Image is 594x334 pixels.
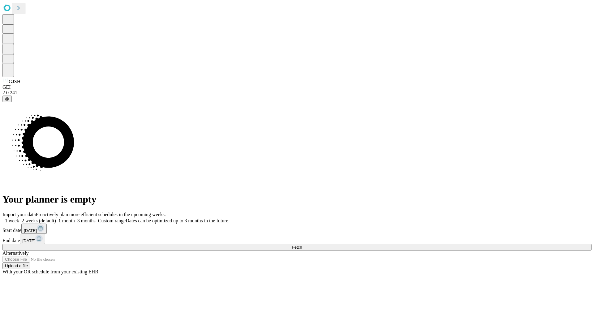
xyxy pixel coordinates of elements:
span: 1 month [58,218,75,223]
span: Import your data [2,212,36,217]
span: GJSH [9,79,20,84]
button: [DATE] [20,234,45,244]
h1: Your planner is empty [2,194,592,205]
span: 3 months [77,218,96,223]
span: @ [5,96,9,101]
span: 2 weeks (default) [22,218,56,223]
span: Custom range [98,218,126,223]
button: Fetch [2,244,592,250]
span: 1 week [5,218,19,223]
div: GEI [2,84,592,90]
span: [DATE] [22,238,35,243]
div: End date [2,234,592,244]
span: Fetch [292,245,302,250]
span: Dates can be optimized up to 3 months in the future. [126,218,229,223]
button: @ [2,96,12,102]
div: 2.0.241 [2,90,592,96]
div: Start date [2,224,592,234]
span: Proactively plan more efficient schedules in the upcoming weeks. [36,212,166,217]
button: [DATE] [21,224,47,234]
button: Upload a file [2,263,30,269]
span: With your OR schedule from your existing EHR [2,269,98,274]
span: Alternatively [2,250,28,256]
span: [DATE] [24,228,37,233]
